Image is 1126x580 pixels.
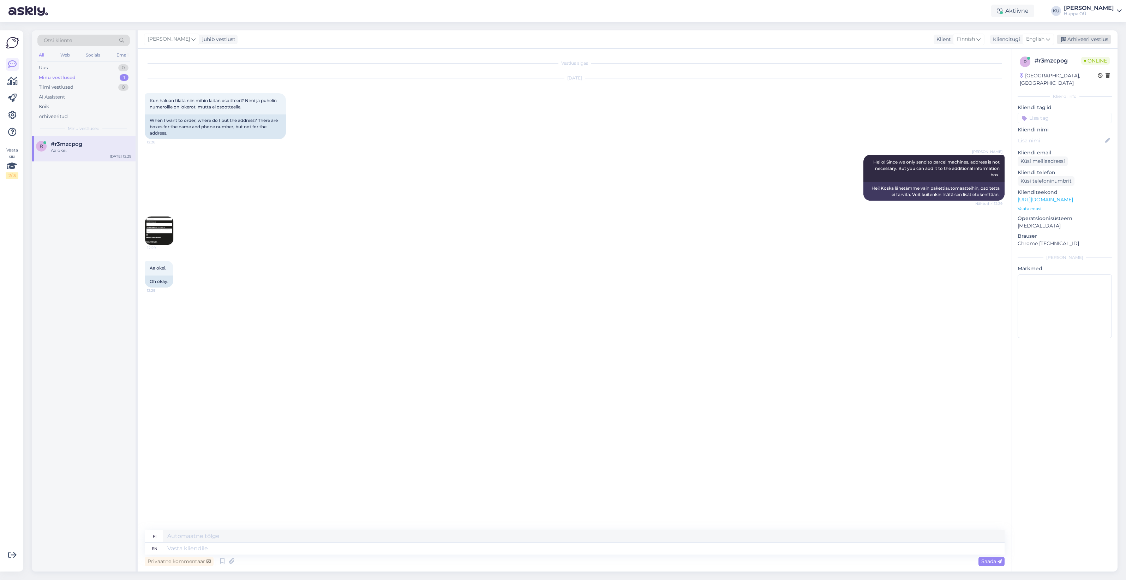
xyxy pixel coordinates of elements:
div: AI Assistent [39,94,65,101]
span: [PERSON_NAME] [972,149,1002,154]
span: Online [1081,57,1110,65]
p: Vaata edasi ... [1018,206,1112,212]
div: juhib vestlust [199,36,235,43]
div: All [37,51,46,60]
div: fi [153,530,156,542]
a: [URL][DOMAIN_NAME] [1018,196,1073,203]
p: Kliendi nimi [1018,126,1112,134]
div: Klient [934,36,951,43]
span: Aa okei. [150,265,166,271]
div: 2 / 3 [6,172,18,179]
div: Huppa OÜ [1064,11,1114,17]
div: Küsi meiliaadressi [1018,156,1068,166]
span: Finnish [957,35,975,43]
div: Vestlus algas [145,60,1005,66]
span: English [1026,35,1044,43]
div: [DATE] 12:29 [110,154,131,159]
p: Märkmed [1018,265,1112,272]
div: KU [1051,6,1061,16]
div: 0 [118,84,128,91]
span: r [1024,59,1027,64]
span: 12:28 [147,140,173,145]
div: [PERSON_NAME] [1018,254,1112,261]
div: Email [115,51,130,60]
div: Hei! Koska lähetämme vain pakettiautomaatteihin, osoitetta ei tarvita. Voit kuitenkin lisätä sen ... [863,182,1005,201]
span: #r3mzcpog [51,141,82,147]
img: Attachment [145,217,173,245]
img: Askly Logo [6,36,19,49]
div: Privaatne kommentaar [145,557,214,566]
div: Vaata siia [6,147,18,179]
div: Uus [39,64,48,71]
span: Minu vestlused [68,125,100,132]
p: Klienditeekond [1018,189,1112,196]
span: Nähtud ✓ 12:29 [975,201,1002,206]
div: Küsi telefoninumbrit [1018,176,1074,186]
span: Saada [981,558,1002,564]
div: # r3mzcpog [1035,57,1081,65]
input: Lisa nimi [1018,137,1104,144]
span: r [40,143,43,149]
span: Otsi kliente [44,37,72,44]
p: [MEDICAL_DATA] [1018,222,1112,230]
div: Arhiveeritud [39,113,68,120]
div: Tiimi vestlused [39,84,73,91]
a: [PERSON_NAME]Huppa OÜ [1064,5,1122,17]
p: Brauser [1018,232,1112,240]
p: Kliendi email [1018,149,1112,156]
span: Kun haluan tilata niin mihin laitan osoitteen? Nimi ja puhelin numeroille on lokerot mutta ei oso... [150,98,278,110]
div: [GEOGRAPHIC_DATA], [GEOGRAPHIC_DATA] [1020,72,1098,87]
div: Arhiveeri vestlus [1057,35,1111,44]
div: Aa okei. [51,147,131,154]
span: [PERSON_NAME] [148,35,190,43]
div: en [152,543,157,555]
div: Aktiivne [991,5,1034,17]
span: 12:29 [147,288,173,293]
div: Klienditugi [990,36,1020,43]
div: 1 [120,74,128,81]
div: Kliendi info [1018,93,1112,100]
div: Web [59,51,71,60]
div: When I want to order, where do I put the address? There are boxes for the name and phone number, ... [145,114,286,139]
p: Operatsioonisüsteem [1018,215,1112,222]
p: Chrome [TECHNICAL_ID] [1018,240,1112,247]
input: Lisa tag [1018,113,1112,123]
div: Minu vestlused [39,74,76,81]
div: Oh okay. [145,276,173,288]
p: Kliendi telefon [1018,169,1112,176]
p: Kliendi tag'id [1018,104,1112,111]
span: 12:29 [147,245,174,250]
div: Kõik [39,103,49,110]
div: [DATE] [145,75,1005,81]
div: [PERSON_NAME] [1064,5,1114,11]
span: Hello! Since we only send to parcel machines, address is not necessary. But you can add it to the... [873,159,1001,177]
div: Socials [84,51,102,60]
div: 0 [118,64,128,71]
